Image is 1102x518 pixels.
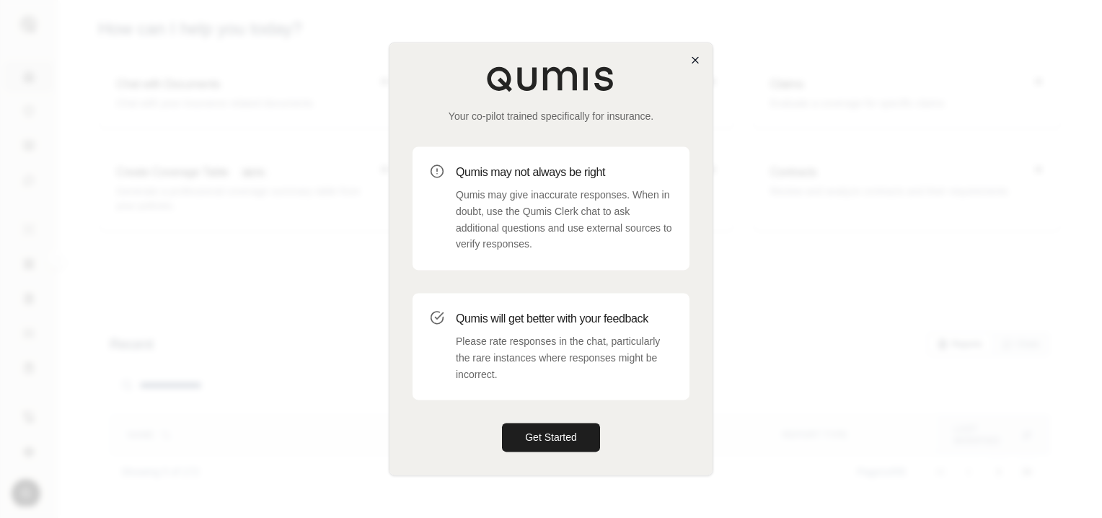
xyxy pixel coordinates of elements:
[413,109,689,123] p: Your co-pilot trained specifically for insurance.
[456,187,672,253] p: Qumis may give inaccurate responses. When in doubt, use the Qumis Clerk chat to ask additional qu...
[502,423,600,452] button: Get Started
[456,333,672,382] p: Please rate responses in the chat, particularly the rare instances where responses might be incor...
[486,66,616,92] img: Qumis Logo
[456,164,672,181] h3: Qumis may not always be right
[456,310,672,328] h3: Qumis will get better with your feedback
